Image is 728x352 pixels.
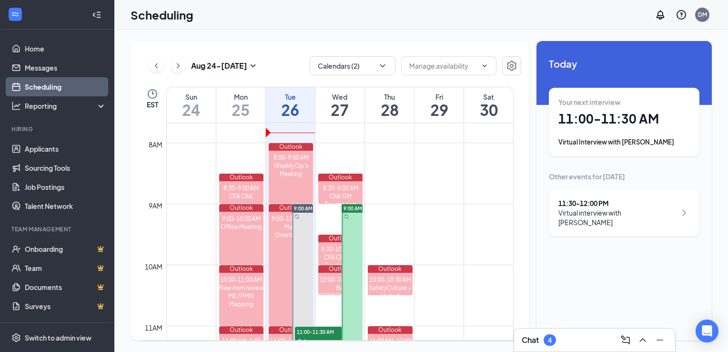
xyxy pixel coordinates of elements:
[295,327,343,336] span: 11:00-11:30 AM
[219,174,264,181] div: Outlook
[25,197,106,216] a: Talent Network
[25,278,106,297] a: DocumentsCrown
[269,154,313,162] div: 8:00-9:00 AM
[318,174,363,181] div: Outlook
[294,214,299,219] svg: Sync
[173,60,183,72] svg: ChevronRight
[269,162,313,178] div: Weekly Op's Meeting
[269,215,313,223] div: 9:00-11:00 AM
[654,334,666,346] svg: Minimize
[25,239,106,259] a: OnboardingCrown
[167,102,216,118] h1: 24
[219,265,264,273] div: Outlook
[378,61,387,71] svg: ChevronDown
[548,336,552,344] div: 4
[464,92,513,102] div: Sat
[558,97,690,107] div: Your next interview
[25,333,91,342] div: Switch to admin view
[635,332,650,348] button: ChevronUp
[620,334,631,346] svg: ComposeMessage
[167,87,216,123] a: August 24, 2025
[25,259,106,278] a: TeamCrown
[481,62,488,70] svg: ChevronDown
[368,326,413,334] div: Outlook
[365,87,414,123] a: August 28, 2025
[171,59,185,73] button: ChevronRight
[11,125,104,133] div: Hiring
[11,333,21,342] svg: Settings
[549,172,699,181] div: Other events for [DATE]
[318,284,363,308] div: Bar [PERSON_NAME] Touchpoint
[143,261,164,272] div: 10am
[315,87,364,123] a: August 27, 2025
[266,102,315,118] h1: 26
[147,88,158,100] svg: Clock
[149,59,163,73] button: ChevronLeft
[558,198,676,208] div: 11:30 - 12:00 PM
[219,326,264,334] div: Outlook
[549,56,699,71] span: Today
[409,61,477,71] input: Manage availability
[344,214,349,219] svg: Sync
[365,92,414,102] div: Thu
[216,87,265,123] a: August 25, 2025
[269,223,313,239] div: Matt Orientation
[266,87,315,123] a: August 26, 2025
[310,56,395,75] button: Calendars (2)ChevronDown
[522,335,539,345] h3: Chat
[558,208,676,227] div: Virtual interview with [PERSON_NAME]
[506,60,517,72] svg: Settings
[318,253,363,269] div: CFA CLE GM Touchpoint
[216,102,265,118] h1: 25
[698,10,707,19] div: DM
[269,143,313,151] div: Outlook
[696,320,718,342] div: Open Intercom Messenger
[558,137,690,147] div: Virtual Interview with [PERSON_NAME]
[637,334,648,346] svg: ChevronUp
[152,60,161,72] svg: ChevronLeft
[269,326,313,334] div: Outlook
[294,205,336,212] span: 9:00 AM-12:00 PM
[269,337,313,345] div: 11:00-11:30 AM
[25,39,106,58] a: Home
[464,87,513,123] a: August 30, 2025
[415,102,464,118] h1: 29
[655,9,666,21] svg: Notifications
[25,297,106,316] a: SurveysCrown
[368,265,413,273] div: Outlook
[219,276,264,284] div: 10:00-11:00 AM
[618,332,633,348] button: ComposeMessage
[315,92,364,102] div: Wed
[219,184,264,192] div: 8:30-9:00 AM
[558,111,690,127] h1: 11:00 - 11:30 AM
[318,235,363,242] div: Outlook
[219,223,264,231] div: Office Meeting
[368,284,413,316] div: SafetyCulture + United Concessions Group
[219,215,264,223] div: 9:00-10:00 AM
[266,92,315,102] div: Tue
[219,192,264,200] div: CFA CAK
[318,265,363,273] div: Outlook
[131,7,193,23] h1: Scheduling
[415,87,464,123] a: August 29, 2025
[147,100,158,109] span: EST
[25,77,106,96] a: Scheduling
[365,102,414,118] h1: 28
[25,101,107,111] div: Reporting
[344,205,386,212] span: 9:00 AM-12:00 PM
[315,102,364,118] h1: 27
[25,158,106,177] a: Sourcing Tools
[318,245,363,253] div: 9:30-10:00 AM
[502,56,521,75] button: Settings
[147,139,164,150] div: 8am
[297,339,303,344] svg: User
[464,102,513,118] h1: 30
[318,276,363,284] div: 10:00-10:30 AM
[247,60,259,72] svg: SmallChevronDown
[219,204,264,212] div: Outlook
[92,10,101,20] svg: Collapse
[167,92,216,102] div: Sun
[147,200,164,211] div: 9am
[219,284,264,308] div: New item review ME / PMIX Mapping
